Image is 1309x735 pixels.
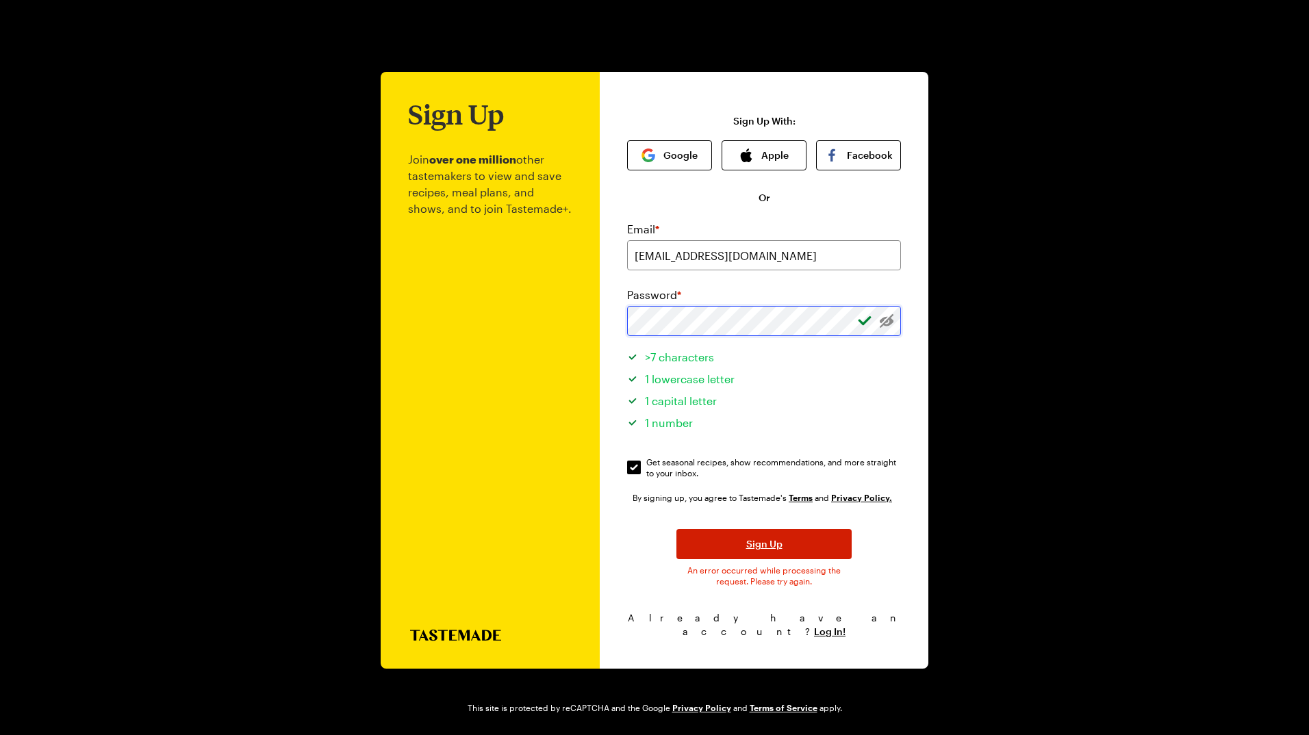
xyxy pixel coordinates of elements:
span: >7 characters [645,350,714,363]
span: Or [759,191,770,205]
button: Google [627,140,712,170]
div: By signing up, you agree to Tastemade's and [633,491,895,504]
img: tastemade [607,23,702,34]
span: Already have an account? [628,612,901,637]
button: Facebook [816,140,901,170]
span: Sign Up [746,537,783,551]
div: This site is protected by reCAPTCHA and the Google and apply. [468,702,842,713]
a: Tastemade Privacy Policy [831,491,892,503]
span: An error occurred while processing the request. Please try again. [676,565,852,586]
span: 1 lowercase letter [645,372,735,385]
label: Email [627,221,659,237]
button: Log In! [814,625,846,639]
span: 1 number [645,416,693,429]
span: 1 capital letter [645,394,717,407]
a: Google Privacy Policy [672,701,731,713]
a: Tastemade Terms of Service [789,491,813,503]
button: Sign Up [676,529,852,559]
label: Password [627,287,681,303]
h1: Sign Up [408,99,504,129]
b: over one million [429,153,516,166]
a: Google Terms of Service [750,701,817,713]
button: Apple [722,140,806,170]
p: Join other tastemakers to view and save recipes, meal plans, and shows, and to join Tastemade+. [408,129,572,630]
p: Sign Up With: [733,116,796,127]
a: Go to Tastemade Homepage [607,22,702,38]
input: Get seasonal recipes, show recommendations, and more straight to your inbox. [627,461,641,474]
span: Get seasonal recipes, show recommendations, and more straight to your inbox. [646,456,902,478]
